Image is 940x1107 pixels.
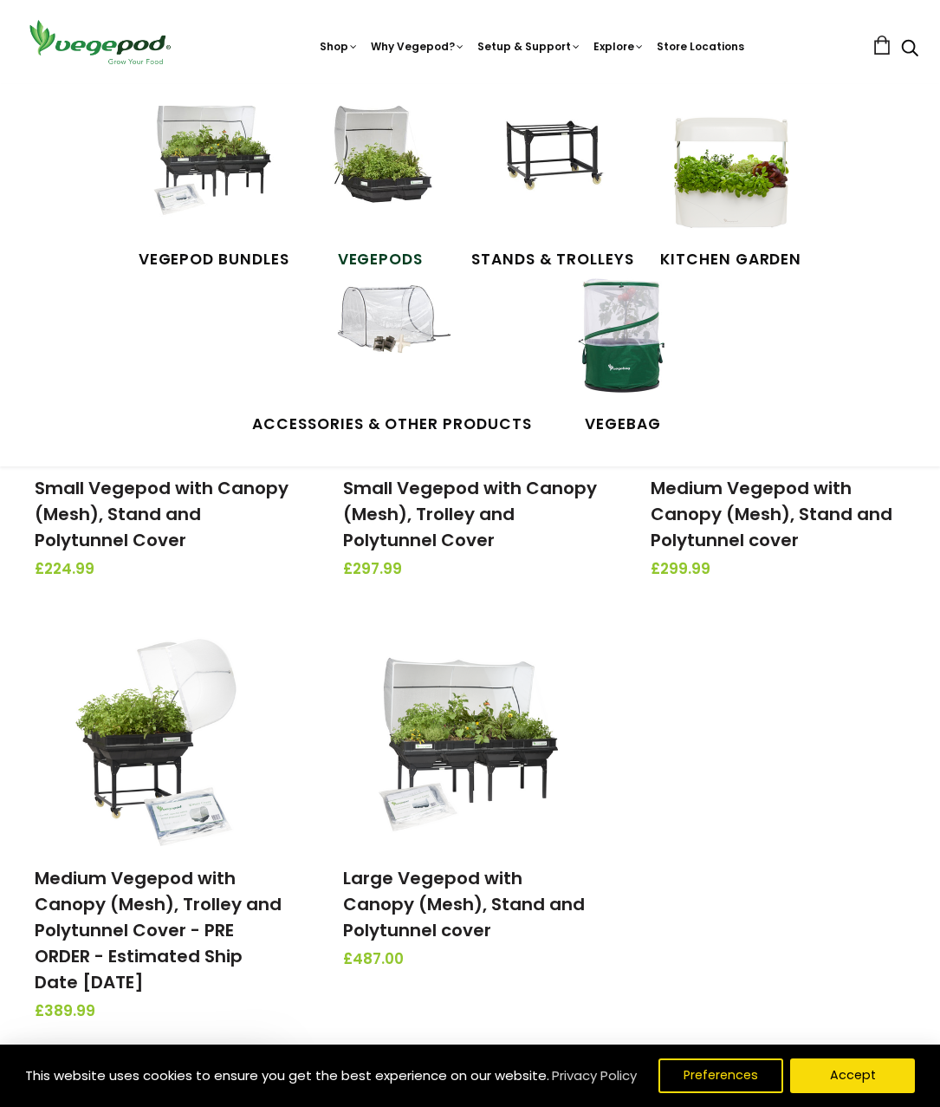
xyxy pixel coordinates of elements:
a: Vegepods [315,106,445,270]
img: Vegepod [22,17,178,67]
button: Accept [790,1058,915,1093]
img: Vegepod Bundles [149,106,279,236]
span: £299.99 [651,558,905,581]
span: Vegepods [315,249,445,271]
span: VegeBag [558,413,688,436]
a: Setup & Support [477,39,581,54]
span: £389.99 [35,1000,289,1023]
span: Stands & Trolleys [471,249,634,271]
img: Raised Garden Kits [315,106,445,236]
span: Kitchen Garden [660,249,801,271]
span: £224.99 [35,558,289,581]
a: Why Vegepod? [371,39,465,54]
a: Large Vegepod with Canopy (Mesh), Stand and Polytunnel cover [343,866,585,942]
a: VegeBag [558,270,688,435]
span: Vegepod Bundles [139,249,289,271]
a: Explore [593,39,645,54]
img: Accessories & Other Products [327,270,457,400]
a: Vegepod Bundles [139,106,289,270]
a: Medium Vegepod with Canopy (Mesh), Trolley and Polytunnel Cover - PRE ORDER - Estimated Ship Date... [35,866,282,994]
a: Small Vegepod with Canopy (Mesh), Stand and Polytunnel Cover [35,476,288,552]
img: Medium Vegepod with Canopy (Mesh), Trolley and Polytunnel Cover - PRE ORDER - Estimated Ship Date... [71,629,253,846]
img: Large Vegepod with Canopy (Mesh), Stand and Polytunnel cover [379,629,561,846]
a: Search [901,41,918,59]
a: Small Vegepod with Canopy (Mesh), Trolley and Polytunnel Cover [343,476,597,552]
a: Medium Vegepod with Canopy (Mesh), Stand and Polytunnel cover [651,476,892,552]
a: Accessories & Other Products [252,270,532,435]
span: This website uses cookies to ensure you get the best experience on our website. [25,1066,549,1084]
a: Stands & Trolleys [471,106,634,270]
img: Stands & Trolleys [488,106,618,236]
span: Accessories & Other Products [252,413,532,436]
button: Preferences [658,1058,783,1093]
a: Privacy Policy (opens in a new tab) [549,1060,639,1091]
a: Shop [320,39,359,93]
span: £297.99 [343,558,598,581]
a: Kitchen Garden [660,106,801,270]
img: VegeBag [558,270,688,400]
span: £487.00 [343,948,598,971]
a: Store Locations [657,39,744,54]
img: Kitchen Garden [666,106,796,236]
